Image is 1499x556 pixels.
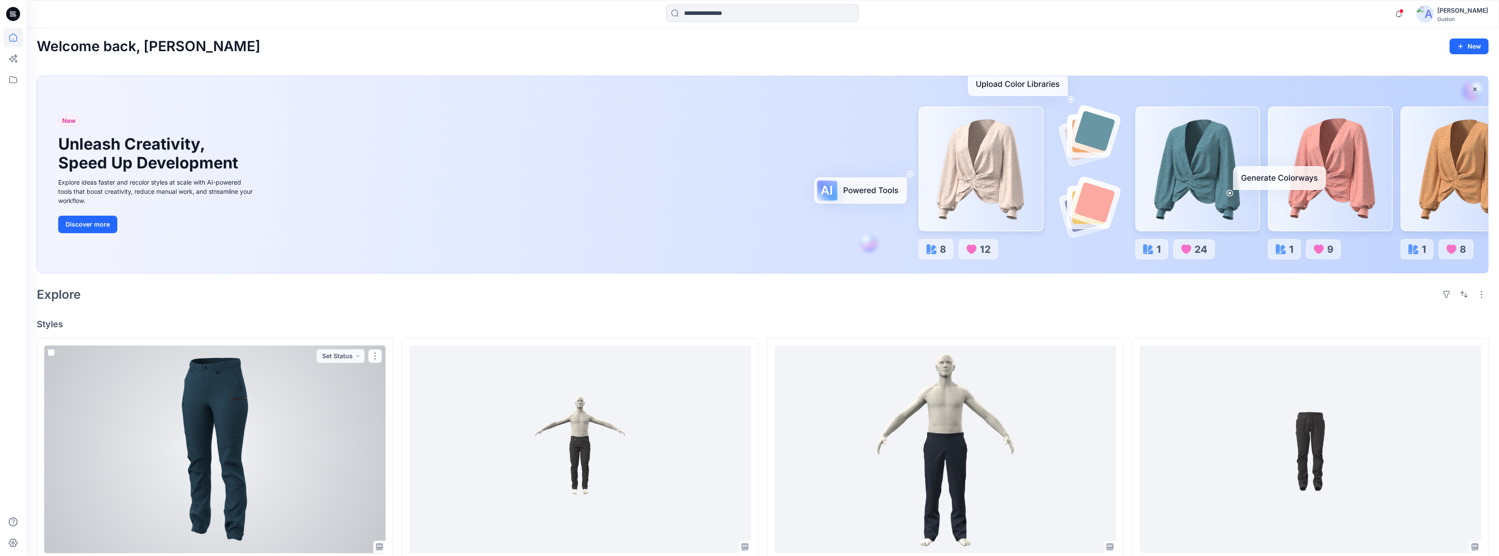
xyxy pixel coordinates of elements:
[1437,5,1488,16] div: [PERSON_NAME]
[58,135,242,172] h1: Unleash Creativity, Speed Up Development
[1450,38,1488,54] button: New
[58,216,117,233] button: Discover more
[1437,16,1488,22] div: Guston
[409,346,751,553] a: 1428 Z
[37,38,260,55] h2: Welcome back, [PERSON_NAME]
[62,115,76,126] span: New
[37,287,81,301] h2: Explore
[44,346,386,553] a: 14403_Pants
[58,216,255,233] a: Discover more
[37,319,1488,329] h4: Styles
[1416,5,1434,23] img: avatar
[775,346,1116,553] a: 8458_A-02744_Trousers
[58,178,255,205] div: Explore ideas faster and recolor styles at scale with AI-powered tools that boost creativity, red...
[1140,346,1481,553] a: FW_ 1428_3D New Adjustment_09-09-2025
